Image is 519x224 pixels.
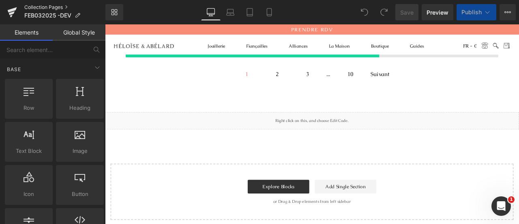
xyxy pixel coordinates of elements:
[24,12,71,19] span: FEB032025 -DEV
[19,207,471,213] p: or Drag & Drop elements from left sidebar
[190,54,218,63] span: 2
[105,4,123,20] a: New Library
[6,65,22,73] span: Base
[457,4,496,20] button: Publish
[400,8,414,17] span: Save
[427,8,448,17] span: Preview
[154,54,182,63] span: 1
[226,54,254,63] span: 3
[422,4,453,20] a: Preview
[275,54,307,63] span: 10
[58,190,101,198] span: Button
[500,4,516,20] button: More
[53,24,105,41] a: Global Style
[58,147,101,155] span: Image
[249,184,322,200] a: Add Single Section
[461,9,482,15] span: Publish
[7,104,50,112] span: Row
[491,196,511,216] iframe: Intercom live chat
[201,4,221,20] a: Desktop
[356,4,373,20] button: Undo
[169,184,242,200] a: Explore Blocks
[376,4,392,20] button: Redo
[508,196,515,203] span: 1
[58,104,101,112] span: Heading
[7,190,50,198] span: Icon
[259,4,279,20] a: Mobile
[7,147,50,155] span: Text Block
[240,4,259,20] a: Tablet
[315,54,337,63] span: Suivant
[24,4,105,11] a: Collection Pages
[221,2,270,10] a: PRENDRE RDV
[262,54,267,63] span: ...
[221,4,240,20] a: Laptop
